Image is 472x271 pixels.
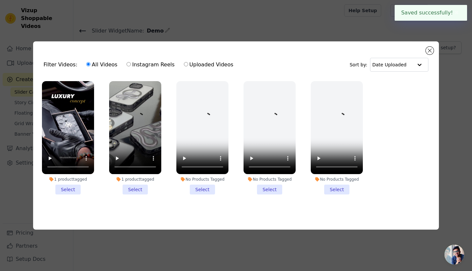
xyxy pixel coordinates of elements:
[350,58,429,72] div: Sort by:
[311,177,363,182] div: No Products Tagged
[184,60,234,69] label: Uploaded Videos
[86,60,118,69] label: All Videos
[126,60,175,69] label: Instagram Reels
[109,177,161,182] div: 1 product tagged
[244,177,296,182] div: No Products Tagged
[444,245,464,264] a: Open chat
[176,177,228,182] div: No Products Tagged
[453,9,461,17] button: Close
[426,47,434,55] button: Close modal
[395,5,467,21] div: Saved successfully!
[42,177,94,182] div: 1 product tagged
[44,57,237,72] div: Filter Videos:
